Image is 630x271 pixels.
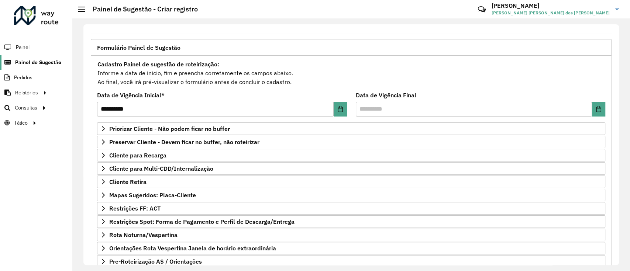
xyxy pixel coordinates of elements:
[474,1,490,17] a: Contato Rápido
[109,126,230,132] span: Priorizar Cliente - Não podem ficar no buffer
[109,232,178,238] span: Rota Noturna/Vespertina
[109,152,166,158] span: Cliente para Recarga
[109,219,295,225] span: Restrições Spot: Forma de Pagamento e Perfil de Descarga/Entrega
[97,176,605,188] a: Cliente Retira
[109,179,147,185] span: Cliente Retira
[97,162,605,175] a: Cliente para Multi-CDD/Internalização
[109,139,259,145] span: Preservar Cliente - Devem ficar no buffer, não roteirizar
[97,189,605,201] a: Mapas Sugeridos: Placa-Cliente
[356,91,416,100] label: Data de Vigência Final
[16,44,30,51] span: Painel
[97,45,180,51] span: Formulário Painel de Sugestão
[85,5,198,13] h2: Painel de Sugestão - Criar registro
[592,102,605,117] button: Choose Date
[97,59,605,87] div: Informe a data de inicio, fim e preencha corretamente os campos abaixo. Ao final, você irá pré-vi...
[97,91,165,100] label: Data de Vigência Inicial
[15,89,38,97] span: Relatórios
[334,102,347,117] button: Choose Date
[97,122,605,135] a: Priorizar Cliente - Não podem ficar no buffer
[97,136,605,148] a: Preservar Cliente - Devem ficar no buffer, não roteirizar
[109,245,276,251] span: Orientações Rota Vespertina Janela de horário extraordinária
[97,60,219,68] strong: Cadastro Painel de sugestão de roteirização:
[109,205,161,211] span: Restrições FF: ACT
[492,2,610,9] h3: [PERSON_NAME]
[14,119,28,127] span: Tático
[97,242,605,254] a: Orientações Rota Vespertina Janela de horário extraordinária
[15,59,61,66] span: Painel de Sugestão
[97,229,605,241] a: Rota Noturna/Vespertina
[14,74,32,81] span: Pedidos
[15,104,37,112] span: Consultas
[109,192,196,198] span: Mapas Sugeridos: Placa-Cliente
[492,10,610,16] span: [PERSON_NAME] [PERSON_NAME] dos [PERSON_NAME]
[109,258,202,264] span: Pre-Roteirização AS / Orientações
[97,202,605,215] a: Restrições FF: ACT
[97,215,605,228] a: Restrições Spot: Forma de Pagamento e Perfil de Descarga/Entrega
[97,255,605,268] a: Pre-Roteirização AS / Orientações
[109,166,213,171] span: Cliente para Multi-CDD/Internalização
[97,149,605,161] a: Cliente para Recarga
